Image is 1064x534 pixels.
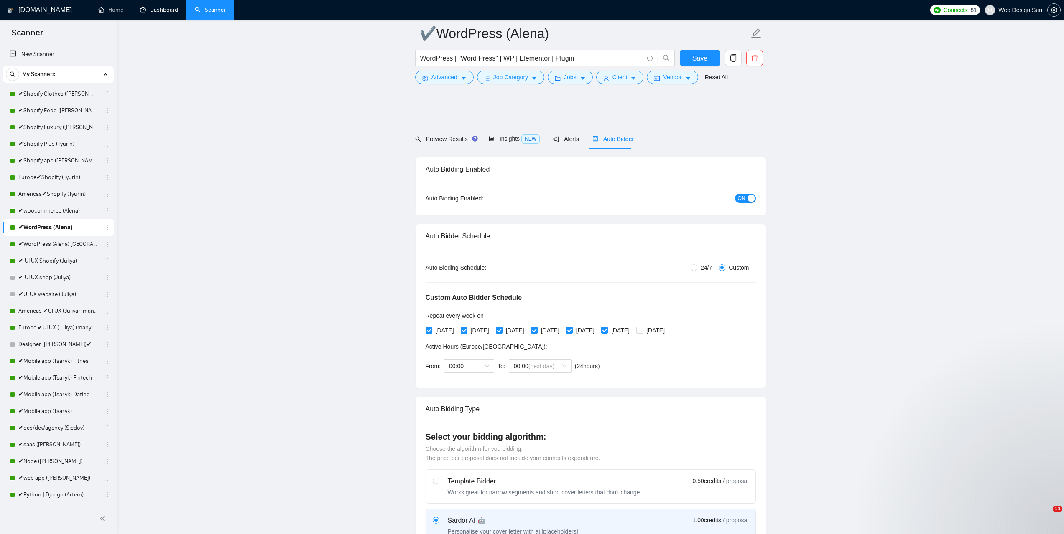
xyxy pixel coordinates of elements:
span: Job Category [493,73,528,82]
span: search [415,136,421,142]
span: bars [484,75,490,81]
a: ✔Shopify Food ([PERSON_NAME]) [18,102,98,119]
span: caret-down [630,75,636,81]
span: / proposal [723,516,748,524]
a: Designer ([PERSON_NAME])✔ [18,336,98,353]
img: logo [7,4,13,17]
a: ✔Shopify Plus (Tyurin) [18,136,98,152]
div: Works great for narrow segments and short cover letters that don't change. [448,488,642,496]
span: info-circle [647,56,653,61]
span: user [987,7,993,13]
span: setting [422,75,428,81]
a: ✔Shopify app ([PERSON_NAME]) [18,152,98,169]
input: Search Freelance Jobs... [420,53,643,63]
span: holder [103,258,110,264]
button: userClientcaret-down [596,71,644,84]
button: delete [746,50,763,66]
span: Repeat every week on [426,312,484,319]
a: ✔des/dev/agency (Siedov) [18,420,98,436]
span: area-chart [489,136,495,142]
span: caret-down [531,75,537,81]
span: Vendor [663,73,681,82]
a: ✔Mobile app (Tsaryk) Fitnes [18,353,98,369]
span: Preview Results [415,136,475,142]
span: [DATE] [503,326,528,335]
a: ✔UI UX website (Juliya) [18,286,98,303]
span: Insights [489,135,540,142]
a: ✔Python | Django (Artem) [18,486,98,503]
span: holder [103,441,110,448]
span: holder [103,174,110,181]
span: [DATE] [538,326,563,335]
a: ✔Shopify Luxury ([PERSON_NAME]) [18,119,98,136]
a: ✔ UI UX Shopify (Juliya) [18,253,98,269]
input: Scanner name... [420,23,749,44]
span: Choose the algorithm for you bidding. The price per proposal does not include your connects expen... [426,445,600,461]
span: holder [103,291,110,298]
a: ✔woocommerce (Alena) [18,202,98,219]
span: holder [103,324,110,331]
a: ✔WordPress (Alena) [18,219,98,236]
button: search [6,68,19,81]
a: Americas✔Shopify (Tyurin) [18,186,98,202]
span: [DATE] [573,326,598,335]
a: ✔Mobile app (Tsaryk) [18,403,98,420]
button: barsJob Categorycaret-down [477,71,544,84]
span: From: [426,363,441,369]
span: NEW [521,134,540,144]
span: holder [103,107,110,114]
span: 81 [970,5,977,15]
span: Save [692,53,707,63]
span: Client [612,73,628,82]
a: ✔Shopify Clothes ([PERSON_NAME]) [18,86,98,102]
a: dashboardDashboard [140,6,178,13]
div: Tooltip anchor [471,135,479,142]
button: setting [1047,3,1061,17]
span: holder [103,241,110,248]
span: holder [103,458,110,465]
a: Americas ✔UI UX (Juliya) (many posts) [18,303,98,319]
a: ✔Mobile app (Tsaryk) Dating [18,386,98,403]
span: Advanced [431,73,457,82]
span: 00:00 [449,360,489,372]
button: search [658,50,675,66]
span: holder [103,208,110,214]
span: holder [103,491,110,498]
span: caret-down [580,75,586,81]
iframe: Intercom live chat [1036,506,1056,526]
span: copy [725,54,741,62]
span: holder [103,141,110,147]
div: Auto Bidding Type [426,397,756,421]
a: ✔Mobile app (Tsaryk) Fintech [18,369,98,386]
span: caret-down [685,75,691,81]
a: ✔laravel | vue | react ([PERSON_NAME]) [18,503,98,520]
span: holder [103,375,110,381]
button: copy [725,50,742,66]
span: holder [103,124,110,131]
div: Sardor AI 🤖 [448,516,578,526]
span: double-left [100,514,108,523]
span: [DATE] [608,326,633,335]
span: holder [103,358,110,364]
span: Connects: [944,5,969,15]
span: holder [103,341,110,348]
button: Save [680,50,720,66]
div: Auto Bidding Enabled [426,157,756,181]
a: setting [1047,7,1061,13]
span: holder [103,191,110,197]
h4: Select your bidding algorithm: [426,431,756,443]
span: holder [103,308,110,314]
span: My Scanners [22,66,55,83]
span: holder [103,274,110,281]
span: / proposal [723,477,748,485]
span: (next day) [528,363,554,369]
span: 0.50 credits [693,476,721,486]
a: Europe ✔UI UX (Juliya) (many posts) [18,319,98,336]
span: robot [592,136,598,142]
span: edit [751,28,762,39]
span: Active Hours ( Europe/[GEOGRAPHIC_DATA] ): [426,343,547,350]
button: folderJobscaret-down [548,71,593,84]
span: holder [103,408,110,415]
span: 00:00 [514,360,566,372]
a: searchScanner [195,6,226,13]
